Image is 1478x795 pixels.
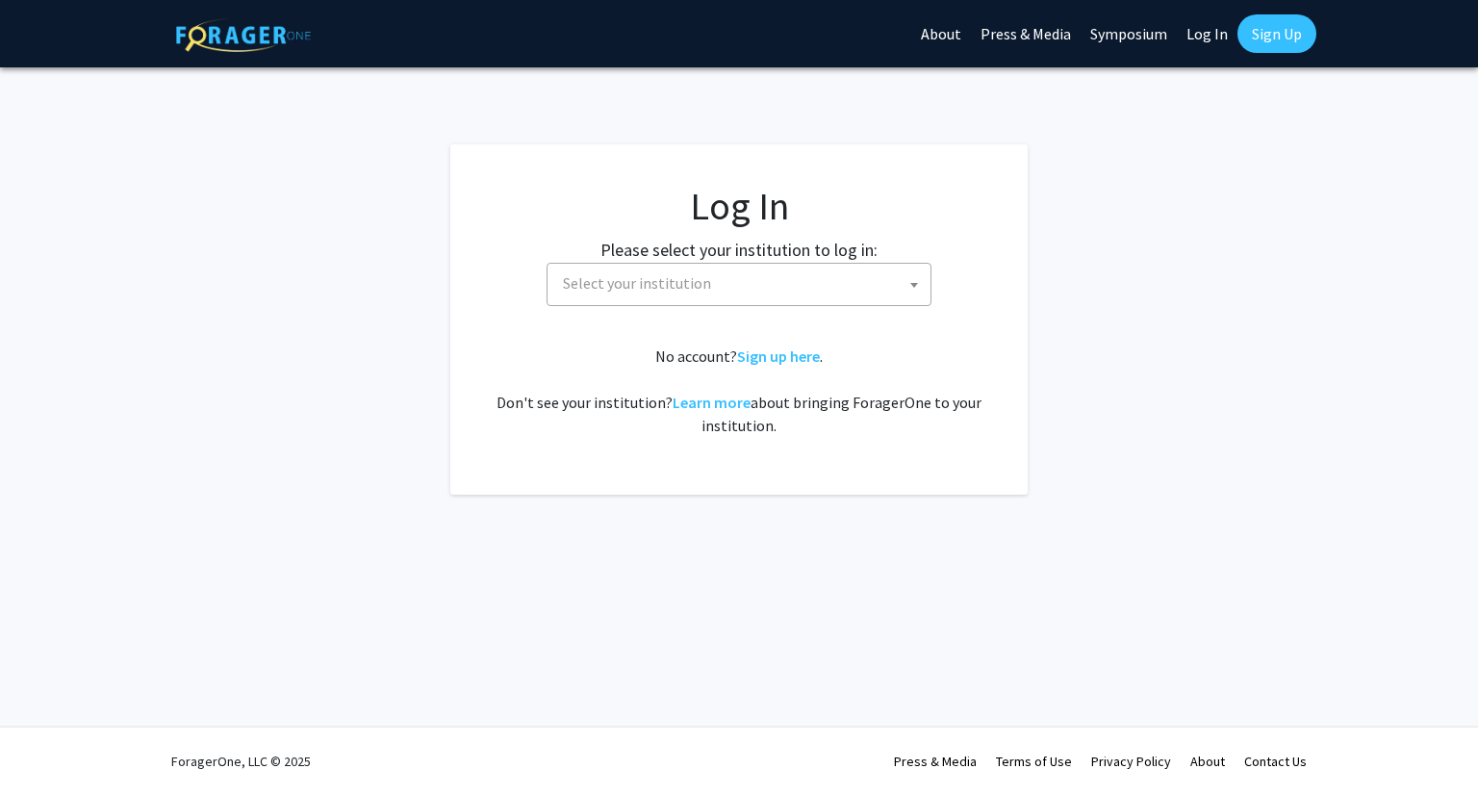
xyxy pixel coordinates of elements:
[555,264,930,303] span: Select your institution
[1237,14,1316,53] a: Sign Up
[489,183,989,229] h1: Log In
[547,263,931,306] span: Select your institution
[563,273,711,293] span: Select your institution
[737,346,820,366] a: Sign up here
[673,393,751,412] a: Learn more about bringing ForagerOne to your institution
[996,753,1072,770] a: Terms of Use
[171,728,311,795] div: ForagerOne, LLC © 2025
[489,345,989,437] div: No account? . Don't see your institution? about bringing ForagerOne to your institution.
[1244,753,1307,770] a: Contact Us
[894,753,977,770] a: Press & Media
[1190,753,1225,770] a: About
[1091,753,1171,770] a: Privacy Policy
[600,237,878,263] label: Please select your institution to log in:
[176,18,311,52] img: ForagerOne Logo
